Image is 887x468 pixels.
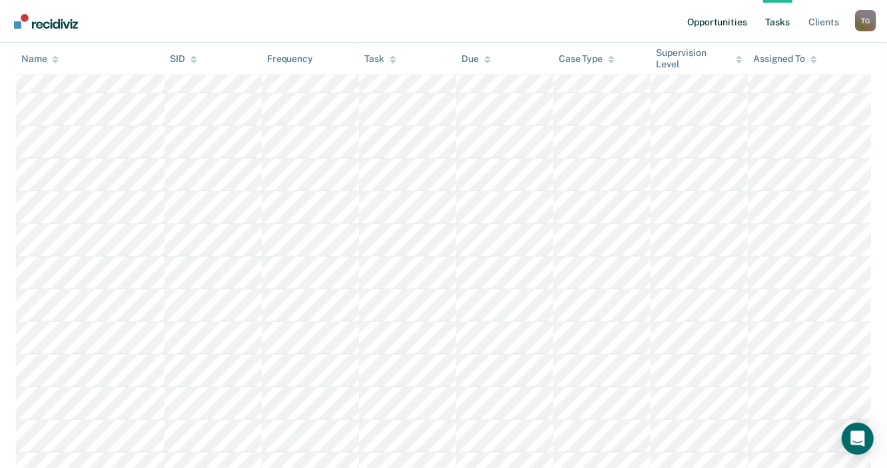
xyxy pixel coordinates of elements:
[364,53,396,65] div: Task
[267,53,313,65] div: Frequency
[14,14,78,29] img: Recidiviz
[855,10,876,31] div: T G
[21,53,59,65] div: Name
[559,53,615,65] div: Case Type
[753,53,816,65] div: Assigned To
[842,423,874,455] div: Open Intercom Messenger
[855,10,876,31] button: Profile dropdown button
[656,47,742,70] div: Supervision Level
[461,53,491,65] div: Due
[170,53,197,65] div: SID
